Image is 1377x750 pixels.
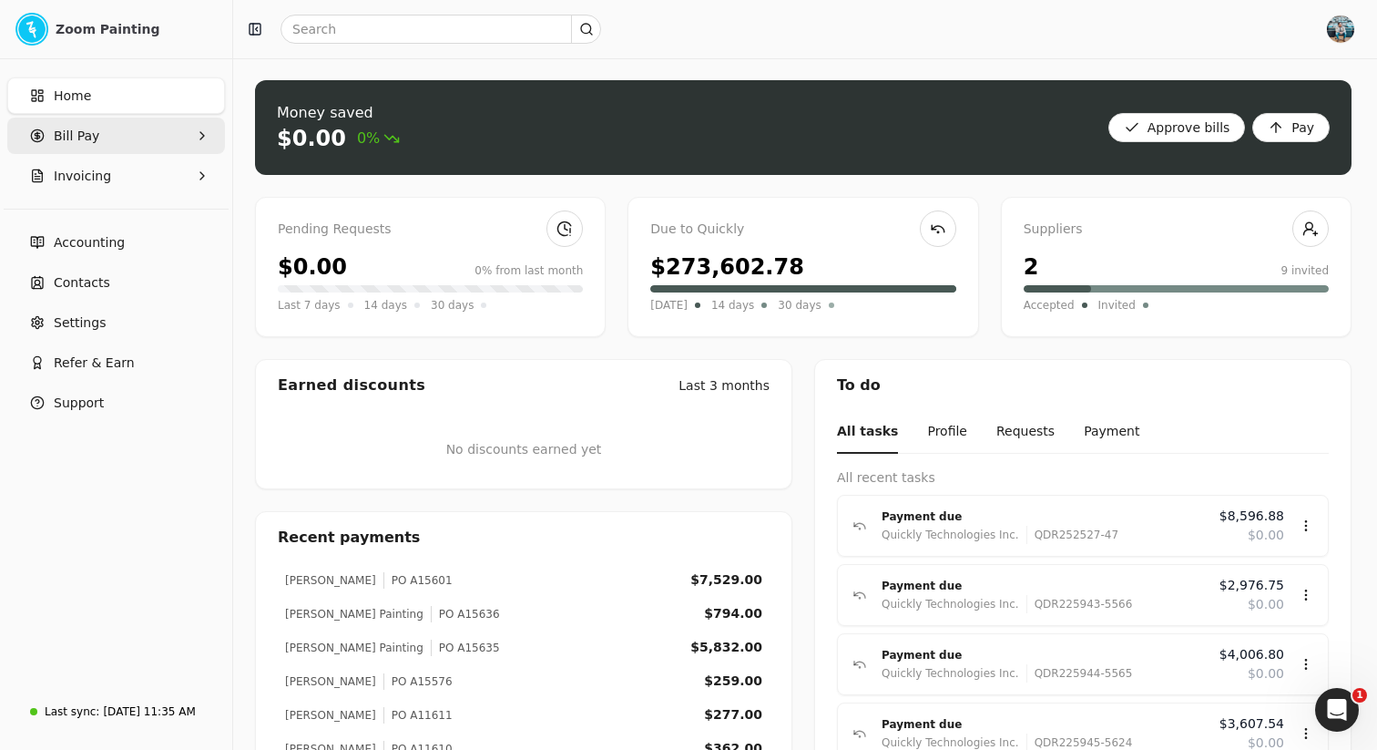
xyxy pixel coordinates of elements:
[7,158,225,194] button: Invoicing
[278,251,347,283] div: $0.00
[882,646,1205,664] div: Payment due
[7,224,225,261] a: Accounting
[690,638,762,657] div: $5,832.00
[678,376,770,396] div: Last 3 months
[383,572,453,589] div: PO A15601
[1026,526,1118,544] div: QDR252527-47
[54,167,111,186] span: Invoicing
[882,526,1019,544] div: Quickly Technologies Inc.
[1248,595,1284,614] span: $0.00
[7,385,225,421] button: Support
[882,595,1019,613] div: Quickly Technologies Inc.
[1219,645,1284,664] span: $4,006.80
[1352,688,1367,703] span: 1
[285,673,376,690] div: [PERSON_NAME]
[7,77,225,114] a: Home
[278,375,425,396] div: Earned discounts
[1026,595,1133,613] div: QDR225943-5566
[1219,714,1284,734] span: $3,607.54
[1248,664,1284,683] span: $0.00
[54,233,125,252] span: Accounting
[431,606,500,622] div: PO A15636
[711,296,754,314] span: 14 days
[285,640,423,656] div: [PERSON_NAME] Painting
[256,512,791,563] div: Recent payments
[1108,113,1246,142] button: Approve bills
[1024,220,1329,240] div: Suppliers
[882,508,1205,526] div: Payment due
[650,296,688,314] span: [DATE]
[54,394,104,413] span: Support
[1252,113,1330,142] button: Pay
[1219,507,1284,526] span: $8,596.88
[280,15,601,44] input: Search
[1219,576,1284,595] span: $2,976.75
[996,411,1055,454] button: Requests
[882,577,1205,595] div: Payment due
[15,13,48,46] img: 53dfaddc-4243-4885-9112-5521109ec7d1.png
[446,411,602,488] div: No discounts earned yet
[54,273,110,293] span: Contacts
[278,220,583,240] div: Pending Requests
[1098,296,1136,314] span: Invited
[383,707,453,724] div: PO A11611
[431,640,500,656] div: PO A15635
[7,304,225,341] a: Settings
[1084,411,1139,454] button: Payment
[778,296,821,314] span: 30 days
[1026,664,1133,683] div: QDR225944-5565
[650,251,804,283] div: $273,602.78
[704,604,762,623] div: $794.00
[7,695,225,728] a: Last sync:[DATE] 11:35 AM
[285,572,376,589] div: [PERSON_NAME]
[927,411,967,454] button: Profile
[277,124,346,153] div: $0.00
[650,220,955,240] div: Due to Quickly
[278,296,341,314] span: Last 7 days
[815,360,1351,411] div: To do
[1326,15,1355,44] img: DC9E37A6-FBD7-4AC9-919C-1D3EB842AA17.jpeg
[277,102,400,124] div: Money saved
[1248,526,1284,545] span: $0.00
[474,262,583,279] div: 0% from last month
[54,87,91,106] span: Home
[7,344,225,381] button: Refer & Earn
[882,715,1205,734] div: Payment due
[7,118,225,154] button: Bill Pay
[103,704,195,720] div: [DATE] 11:35 AM
[285,707,376,724] div: [PERSON_NAME]
[364,296,407,314] span: 14 days
[54,127,99,146] span: Bill Pay
[882,664,1019,683] div: Quickly Technologies Inc.
[431,296,474,314] span: 30 days
[704,705,762,724] div: $277.00
[1024,251,1039,283] div: 2
[1280,262,1329,279] div: 9 invited
[383,673,453,690] div: PO A15576
[7,264,225,301] a: Contacts
[837,411,898,454] button: All tasks
[704,672,762,691] div: $259.00
[1315,688,1359,732] iframe: Intercom live chat
[285,606,423,622] div: [PERSON_NAME] Painting
[45,704,99,720] div: Last sync:
[837,468,1329,488] div: All recent tasks
[54,354,135,373] span: Refer & Earn
[690,570,762,590] div: $7,529.00
[56,20,217,38] div: Zoom Painting
[54,313,106,333] span: Settings
[357,128,400,149] span: 0%
[1024,296,1075,314] span: Accepted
